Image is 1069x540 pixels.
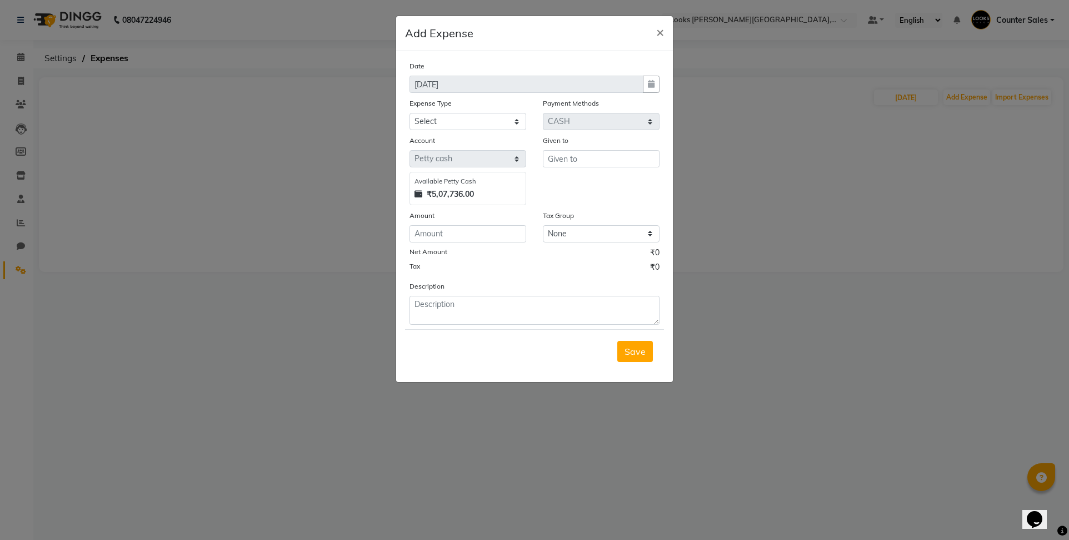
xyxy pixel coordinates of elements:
[543,98,599,108] label: Payment Methods
[409,211,434,221] label: Amount
[650,261,660,276] span: ₹0
[543,211,574,221] label: Tax Group
[409,247,447,257] label: Net Amount
[625,346,646,357] span: Save
[543,136,568,146] label: Given to
[409,136,435,146] label: Account
[617,341,653,362] button: Save
[427,189,474,200] strong: ₹5,07,736.00
[543,150,660,167] input: Given to
[650,247,660,261] span: ₹0
[405,25,473,42] h5: Add Expense
[409,261,420,271] label: Tax
[1022,496,1058,529] iframe: chat widget
[409,225,526,242] input: Amount
[414,177,521,186] div: Available Petty Cash
[409,98,452,108] label: Expense Type
[409,61,424,71] label: Date
[656,23,664,40] span: ×
[409,281,444,291] label: Description
[647,16,673,47] button: Close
